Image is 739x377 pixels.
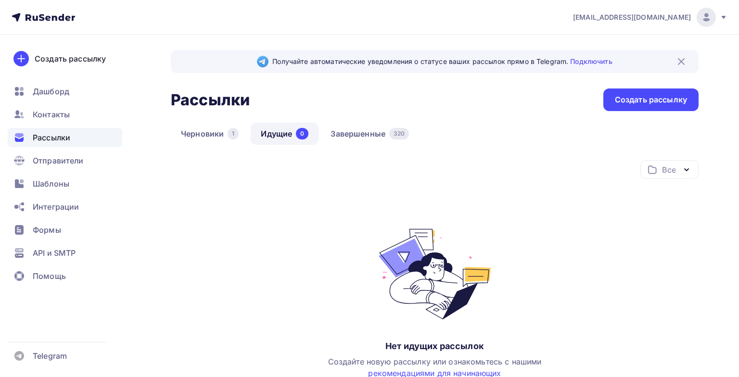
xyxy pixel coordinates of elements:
[33,201,79,213] span: Интеграции
[8,174,122,193] a: Шаблоны
[8,220,122,239] a: Формы
[662,164,675,176] div: Все
[33,155,84,166] span: Отправители
[385,340,484,352] div: Нет идущих рассылок
[33,86,69,97] span: Дашборд
[615,94,687,105] div: Создать рассылку
[35,53,106,64] div: Создать рассылку
[171,123,249,145] a: Черновики1
[320,123,419,145] a: Завершенные320
[573,13,691,22] span: [EMAIL_ADDRESS][DOMAIN_NAME]
[33,224,61,236] span: Формы
[33,350,67,362] span: Telegram
[33,109,70,120] span: Контакты
[33,132,70,143] span: Рассылки
[33,270,66,282] span: Помощь
[33,247,76,259] span: API и SMTP
[8,151,122,170] a: Отправители
[8,105,122,124] a: Контакты
[573,8,727,27] a: [EMAIL_ADDRESS][DOMAIN_NAME]
[8,82,122,101] a: Дашборд
[272,57,612,66] span: Получайте автоматические уведомления о статусе ваших рассылок прямо в Telegram.
[8,128,122,147] a: Рассылки
[296,128,308,139] div: 0
[251,123,319,145] a: Идущие0
[257,56,268,67] img: Telegram
[33,178,69,189] span: Шаблоны
[171,90,250,110] h2: Рассылки
[228,128,239,139] div: 1
[389,128,409,139] div: 320
[640,160,699,179] button: Все
[570,57,612,65] a: Подключить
